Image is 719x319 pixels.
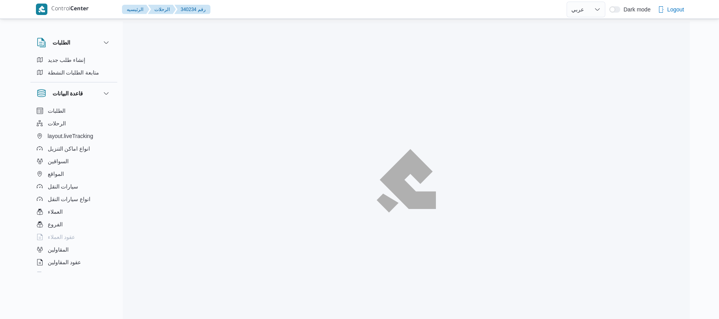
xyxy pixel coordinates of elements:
h3: قاعدة البيانات [53,89,83,98]
span: إنشاء طلب جديد [48,55,86,65]
button: متابعة الطلبات النشطة [34,66,114,79]
div: قاعدة البيانات [30,104,117,275]
span: عقود العملاء [48,232,75,242]
button: 340234 رقم [175,5,210,14]
button: عقود العملاء [34,231,114,243]
button: الرئيسيه [122,5,150,14]
button: layout.liveTracking [34,130,114,142]
button: العملاء [34,205,114,218]
span: انواع سيارات النقل [48,194,91,204]
button: قاعدة البيانات [37,89,111,98]
img: X8yXhbKr1z7QwAAAABJRU5ErkJggg== [36,4,47,15]
span: Dark mode [620,6,650,13]
span: سيارات النقل [48,182,79,191]
button: المواقع [34,168,114,180]
button: الرحلات [34,117,114,130]
span: Logout [667,5,684,14]
button: الطلبات [34,104,114,117]
button: انواع سيارات النقل [34,193,114,205]
b: Center [70,6,89,13]
span: layout.liveTracking [48,131,93,141]
button: الطلبات [37,38,111,47]
button: عقود المقاولين [34,256,114,269]
span: انواع اماكن التنزيل [48,144,90,153]
span: عقود المقاولين [48,257,81,267]
span: الرحلات [48,119,66,128]
span: الفروع [48,220,63,229]
div: الطلبات [30,54,117,82]
span: العملاء [48,207,63,216]
h3: الطلبات [53,38,70,47]
span: اجهزة التليفون [48,270,81,280]
span: المواقع [48,169,64,179]
span: متابعة الطلبات النشطة [48,68,99,77]
button: السواقين [34,155,114,168]
button: الرحلات [148,5,176,14]
button: انواع اماكن التنزيل [34,142,114,155]
button: الفروع [34,218,114,231]
img: ILLA Logo [381,154,432,208]
span: السواقين [48,157,69,166]
span: المقاولين [48,245,69,254]
button: المقاولين [34,243,114,256]
iframe: chat widget [8,287,33,311]
button: إنشاء طلب جديد [34,54,114,66]
button: Logout [655,2,687,17]
button: سيارات النقل [34,180,114,193]
span: الطلبات [48,106,66,116]
button: اجهزة التليفون [34,269,114,281]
